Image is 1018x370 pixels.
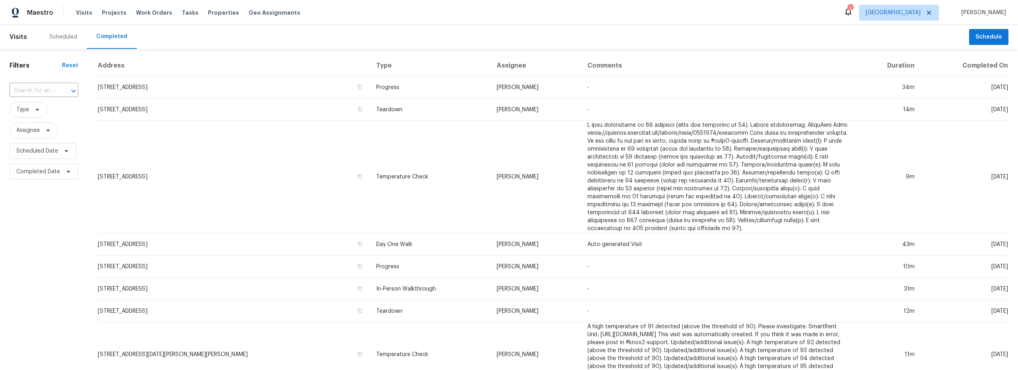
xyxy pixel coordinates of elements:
[581,99,854,121] td: -
[16,168,60,176] span: Completed Date
[356,307,363,314] button: Copy Address
[921,256,1008,278] td: [DATE]
[97,300,370,322] td: [STREET_ADDRESS]
[49,33,77,41] div: Scheduled
[370,55,490,76] th: Type
[854,233,921,256] td: 43m
[847,5,853,13] div: 1
[356,83,363,91] button: Copy Address
[356,351,363,358] button: Copy Address
[97,55,370,76] th: Address
[10,28,27,46] span: Visits
[581,300,854,322] td: -
[958,9,1006,17] span: [PERSON_NAME]
[854,99,921,121] td: 14m
[182,10,198,15] span: Tasks
[921,121,1008,233] td: [DATE]
[16,147,58,155] span: Scheduled Date
[490,55,581,76] th: Assignee
[208,9,239,17] span: Properties
[370,121,490,233] td: Temperature Check
[581,233,854,256] td: Auto-generated Visit
[490,278,581,300] td: [PERSON_NAME]
[10,85,56,97] input: Search for an address...
[854,55,921,76] th: Duration
[27,9,53,17] span: Maestro
[97,76,370,99] td: [STREET_ADDRESS]
[490,233,581,256] td: [PERSON_NAME]
[854,256,921,278] td: 10m
[370,278,490,300] td: In-Person Walkthrough
[969,29,1008,45] button: Schedule
[97,278,370,300] td: [STREET_ADDRESS]
[490,300,581,322] td: [PERSON_NAME]
[356,173,363,180] button: Copy Address
[581,76,854,99] td: -
[921,55,1008,76] th: Completed On
[854,300,921,322] td: 12m
[490,76,581,99] td: [PERSON_NAME]
[62,62,78,70] div: Reset
[96,33,127,41] div: Completed
[10,62,62,70] h1: Filters
[581,55,854,76] th: Comments
[921,99,1008,121] td: [DATE]
[921,76,1008,99] td: [DATE]
[921,233,1008,256] td: [DATE]
[97,256,370,278] td: [STREET_ADDRESS]
[370,99,490,121] td: Teardown
[866,9,921,17] span: [GEOGRAPHIC_DATA]
[921,278,1008,300] td: [DATE]
[921,300,1008,322] td: [DATE]
[97,99,370,121] td: [STREET_ADDRESS]
[854,76,921,99] td: 34m
[356,285,363,292] button: Copy Address
[356,263,363,270] button: Copy Address
[854,278,921,300] td: 31m
[76,9,92,17] span: Visits
[490,99,581,121] td: [PERSON_NAME]
[356,106,363,113] button: Copy Address
[68,85,79,97] button: Open
[490,121,581,233] td: [PERSON_NAME]
[370,76,490,99] td: Progress
[97,233,370,256] td: [STREET_ADDRESS]
[854,121,921,233] td: 9m
[370,233,490,256] td: Day One Walk
[490,256,581,278] td: [PERSON_NAME]
[102,9,126,17] span: Projects
[581,256,854,278] td: -
[136,9,172,17] span: Work Orders
[975,32,1002,42] span: Schedule
[97,121,370,233] td: [STREET_ADDRESS]
[249,9,300,17] span: Geo Assignments
[581,121,854,233] td: L ipsu dolorsitame co 86 adipisci (elits doe temporinc ut 54). Labore etdoloremag. AliquAeni Admi...
[370,256,490,278] td: Progress
[370,300,490,322] td: Teardown
[581,278,854,300] td: -
[16,126,40,134] span: Assignee
[356,240,363,248] button: Copy Address
[16,106,29,114] span: Type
